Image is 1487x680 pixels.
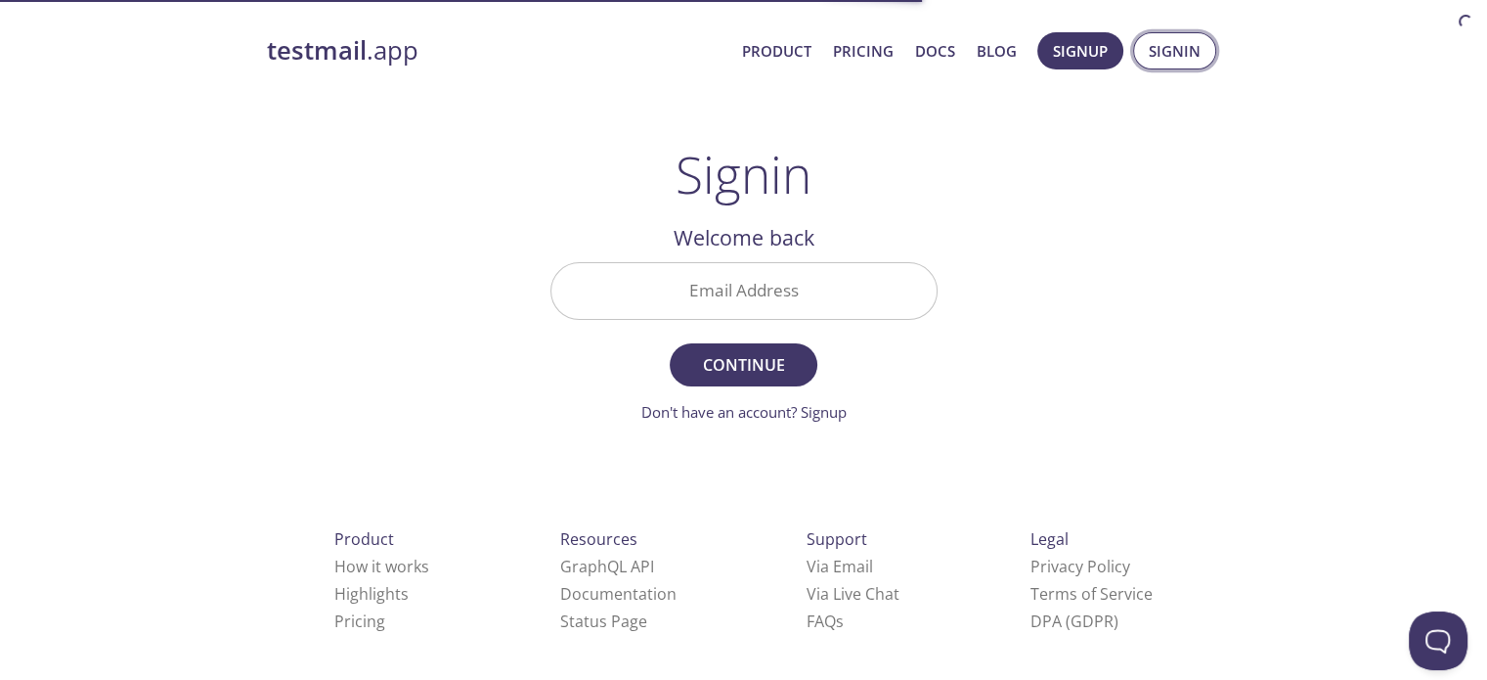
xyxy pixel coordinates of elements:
[915,38,955,64] a: Docs
[670,343,816,386] button: Continue
[1030,556,1130,577] a: Privacy Policy
[334,611,385,632] a: Pricing
[267,34,726,68] a: testmail.app
[334,556,429,577] a: How it works
[1149,38,1201,64] span: Signin
[1133,32,1216,69] button: Signin
[691,351,795,379] span: Continue
[560,528,637,550] span: Resources
[977,38,1017,64] a: Blog
[836,611,844,632] span: s
[1037,32,1123,69] button: Signup
[1030,583,1153,605] a: Terms of Service
[807,611,844,632] a: FAQ
[560,556,654,577] a: GraphQL API
[550,221,938,254] h2: Welcome back
[560,611,647,632] a: Status Page
[334,583,409,605] a: Highlights
[560,583,677,605] a: Documentation
[676,145,811,204] h1: Signin
[1409,612,1467,670] iframe: Help Scout Beacon - Open
[742,38,811,64] a: Product
[1053,38,1108,64] span: Signup
[334,528,394,550] span: Product
[1030,528,1069,550] span: Legal
[807,556,873,577] a: Via Email
[807,583,899,605] a: Via Live Chat
[641,402,847,422] a: Don't have an account? Signup
[267,33,367,68] strong: testmail
[807,528,867,550] span: Support
[1030,611,1118,632] a: DPA (GDPR)
[833,38,894,64] a: Pricing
